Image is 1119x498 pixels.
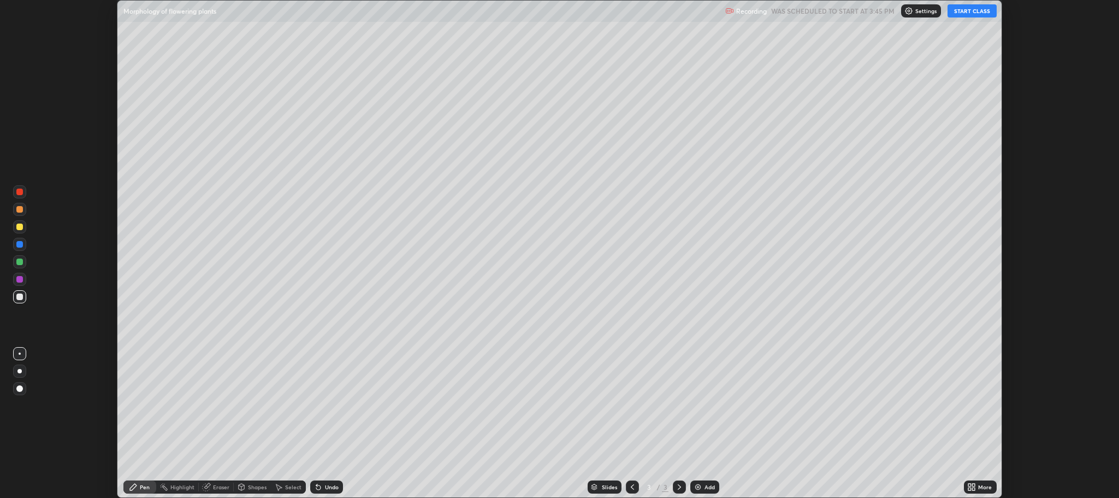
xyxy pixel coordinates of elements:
img: class-settings-icons [904,7,913,15]
div: Slides [602,484,617,490]
p: Morphology of flowering plants [123,7,216,15]
p: Recording [736,7,767,15]
img: add-slide-button [694,483,702,491]
div: Pen [140,484,150,490]
div: Shapes [248,484,267,490]
div: Eraser [213,484,229,490]
div: Select [285,484,301,490]
div: / [656,484,660,490]
h5: WAS SCHEDULED TO START AT 3:45 PM [771,6,895,16]
img: recording.375f2c34.svg [725,7,734,15]
p: Settings [915,8,937,14]
div: Highlight [170,484,194,490]
div: More [978,484,992,490]
div: Add [704,484,715,490]
div: 3 [662,482,668,492]
div: Undo [325,484,339,490]
button: START CLASS [948,4,997,17]
div: 3 [643,484,654,490]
